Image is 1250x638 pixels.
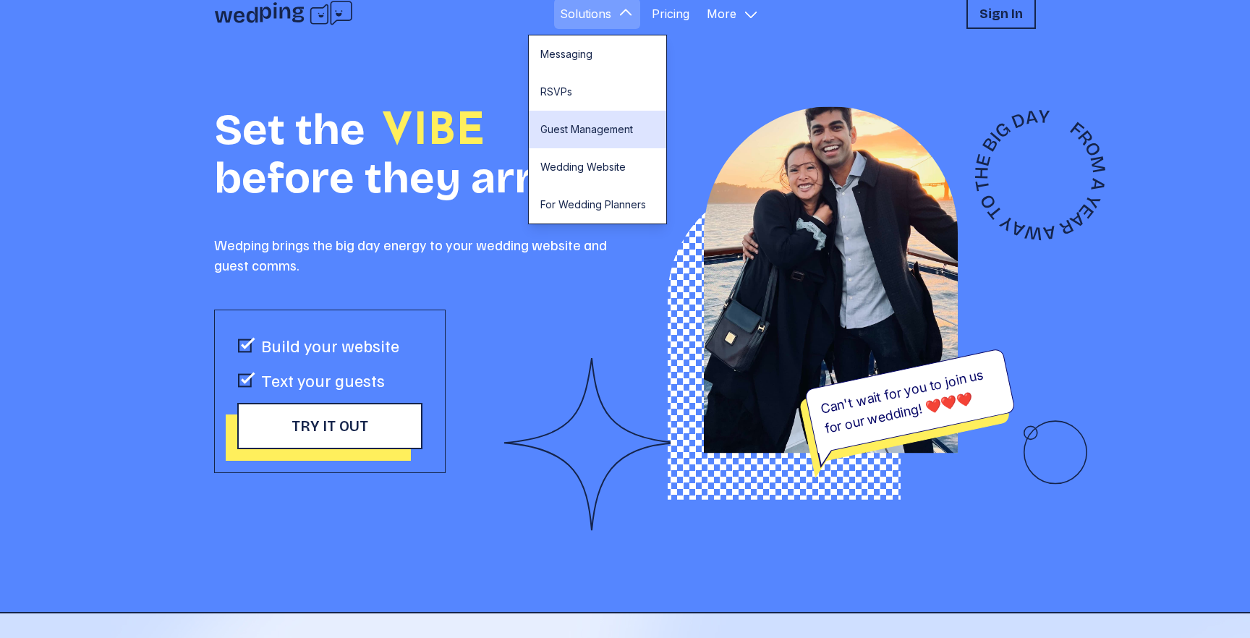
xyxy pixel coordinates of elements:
p: Solutions [560,5,611,22]
a: Messaging [529,35,666,73]
div: Can't wait for you to join us for our wedding! ❤️️️❤️️️❤️ [804,348,1016,454]
p: More [707,5,736,22]
img: couple [625,106,1036,454]
a: Pricing [652,5,689,22]
button: Try it out [237,403,422,449]
h1: Sign In [979,4,1023,24]
span: VIBE [381,111,485,155]
p: Build your website [261,333,399,357]
p: Wedping brings the big day energy to your wedding website and guest comms. [214,234,625,275]
p: Text your guests [261,368,385,391]
a: Guest Management [529,111,666,148]
a: For Wedding Planners [529,186,666,224]
a: Wedding Website [529,148,666,186]
span: Try it out [292,417,368,435]
h1: Set the before they arrive [214,87,625,200]
a: RSVPs [529,73,666,111]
